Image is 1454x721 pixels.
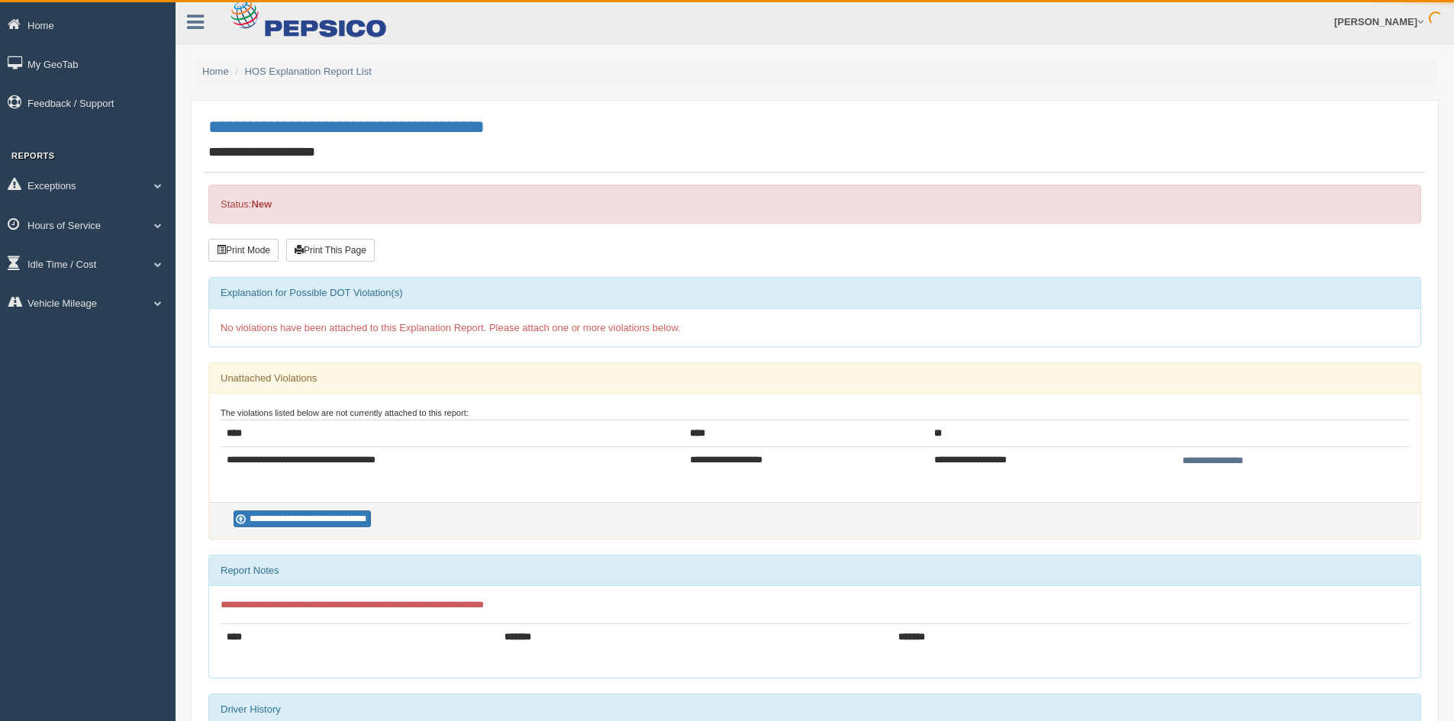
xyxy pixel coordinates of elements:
[209,363,1420,394] div: Unattached Violations
[208,185,1421,224] div: Status:
[209,278,1420,308] div: Explanation for Possible DOT Violation(s)
[221,322,681,333] span: No violations have been attached to this Explanation Report. Please attach one or more violations...
[208,239,279,262] button: Print Mode
[245,66,372,77] a: HOS Explanation Report List
[221,408,469,417] small: The violations listed below are not currently attached to this report:
[251,198,272,210] strong: New
[286,239,375,262] button: Print This Page
[202,66,229,77] a: Home
[209,555,1420,586] div: Report Notes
